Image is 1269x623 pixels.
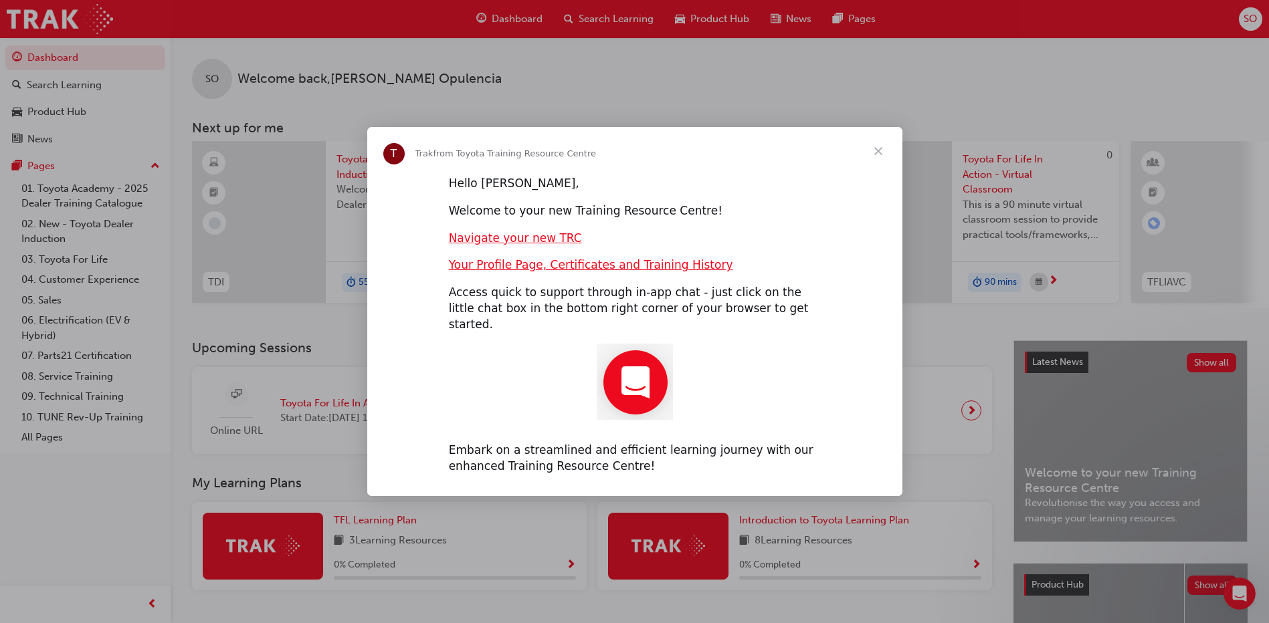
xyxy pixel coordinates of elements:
div: Profile image for Trak [383,143,405,164]
span: from Toyota Training Resource Centre [433,148,596,158]
span: Close [854,127,902,175]
div: Access quick to support through in-app chat - just click on the little chat box in the bottom rig... [449,285,821,332]
a: Your Profile Page, Certificates and Training History [449,258,733,271]
div: Embark on a streamlined and efficient learning journey with our enhanced Training Resource Centre! [449,443,821,475]
span: Trak [415,148,433,158]
div: Welcome to your new Training Resource Centre! [449,203,821,219]
a: Navigate your new TRC [449,231,582,245]
div: Hello [PERSON_NAME], [449,176,821,192]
